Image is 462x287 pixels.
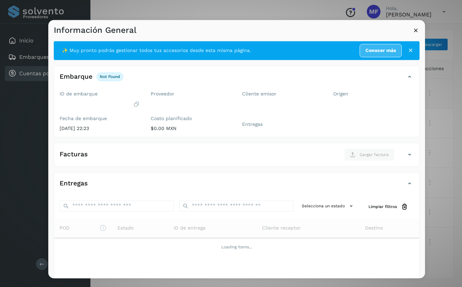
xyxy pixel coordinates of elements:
[369,204,397,210] span: Limpiar filtros
[242,91,323,97] label: Cliente emisor
[365,224,383,232] span: Destino
[360,152,389,158] span: Cargar factura
[60,91,140,97] label: ID de embarque
[333,91,414,97] label: Origen
[60,151,88,159] h4: Facturas
[62,47,251,54] span: ✨ Muy pronto podrás gestionar todos tus accesorios desde esta misma página.
[151,91,231,97] label: Proveedor
[60,224,107,232] span: POD
[299,200,358,212] button: Selecciona un estado
[60,116,140,122] label: Fecha de embarque
[151,116,231,122] label: Costo planificado
[60,180,88,188] h4: Entregas
[344,148,395,161] button: Cargar factura
[262,224,301,232] span: Cliente receptor
[100,75,120,79] p: not found
[242,122,323,128] label: Entregas
[60,73,92,81] h4: Embarque
[54,238,419,256] td: Loading items...
[60,126,140,132] p: [DATE] 22:23
[174,224,205,232] span: ID de entrega
[360,44,402,57] a: Conocer más
[151,126,231,132] p: $0.00 MXN
[117,224,134,232] span: Estado
[54,148,419,166] div: FacturasCargar factura
[363,200,414,213] button: Limpiar filtros
[54,178,419,195] div: Entregas
[54,25,136,35] h3: Información General
[54,71,419,88] div: Embarquenot found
